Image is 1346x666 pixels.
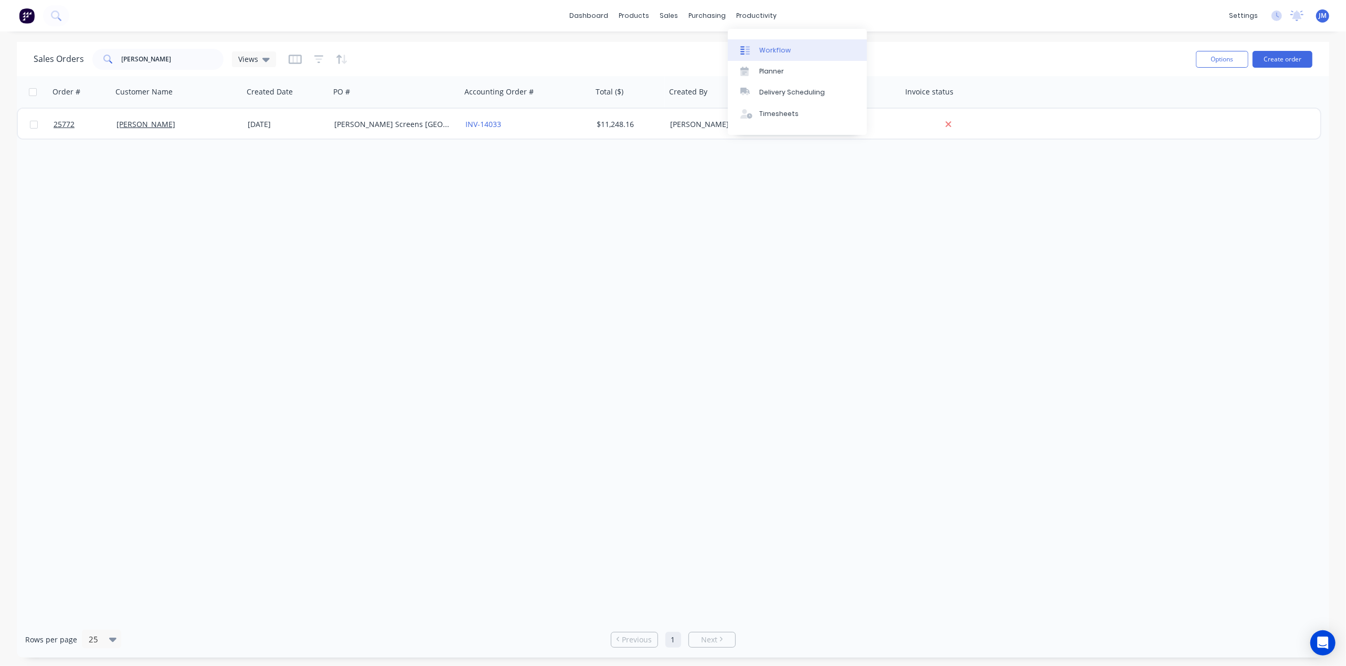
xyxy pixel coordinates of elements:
[1310,630,1336,656] div: Open Intercom Messenger
[116,119,175,129] a: [PERSON_NAME]
[334,119,451,130] div: [PERSON_NAME] Screens [GEOGRAPHIC_DATA] Broadbeach
[597,119,659,130] div: $11,248.16
[248,119,326,130] div: [DATE]
[665,632,681,648] a: Page 1 is your current page
[613,8,654,24] div: products
[759,67,784,76] div: Planner
[759,88,825,97] div: Delivery Scheduling
[25,635,77,645] span: Rows per page
[670,119,787,130] div: [PERSON_NAME]
[1319,11,1327,20] span: JM
[1253,51,1312,68] button: Create order
[564,8,613,24] a: dashboard
[728,103,867,124] a: Timesheets
[683,8,731,24] div: purchasing
[464,87,534,97] div: Accounting Order #
[247,87,293,97] div: Created Date
[611,635,658,645] a: Previous page
[115,87,173,97] div: Customer Name
[54,119,75,130] span: 25772
[728,39,867,60] a: Workflow
[1224,8,1263,24] div: settings
[19,8,35,24] img: Factory
[333,87,350,97] div: PO #
[759,109,799,119] div: Timesheets
[607,632,740,648] ul: Pagination
[669,87,707,97] div: Created By
[654,8,683,24] div: sales
[689,635,735,645] a: Next page
[728,61,867,82] a: Planner
[465,119,501,129] a: INV-14033
[622,635,652,645] span: Previous
[731,8,782,24] div: productivity
[238,54,258,65] span: Views
[701,635,717,645] span: Next
[759,46,791,55] div: Workflow
[728,82,867,103] a: Delivery Scheduling
[122,49,224,70] input: Search...
[54,109,116,140] a: 25772
[34,54,84,64] h1: Sales Orders
[596,87,623,97] div: Total ($)
[1196,51,1248,68] button: Options
[52,87,80,97] div: Order #
[905,87,953,97] div: Invoice status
